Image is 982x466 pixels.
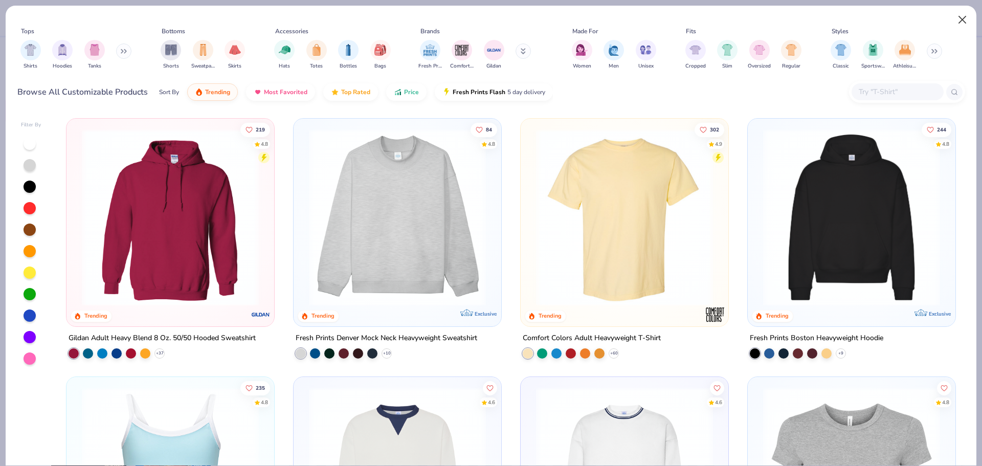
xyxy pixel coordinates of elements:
[261,140,269,148] div: 4.8
[251,304,271,325] img: Gildan logo
[340,62,357,70] span: Bottles
[24,62,37,70] span: Shirts
[229,44,241,56] img: Skirts Image
[156,350,164,357] span: + 37
[781,40,801,70] button: filter button
[450,62,474,70] span: Comfort Colors
[435,83,553,101] button: Fresh Prints Flash5 day delivery
[296,332,477,345] div: Fresh Prints Denver Mock Neck Heavyweight Sweatshirt
[418,40,442,70] div: filter for Fresh Prints
[454,42,470,58] img: Comfort Colors Image
[922,122,951,137] button: Like
[710,381,724,395] button: Like
[20,40,41,70] button: filter button
[715,398,722,406] div: 4.6
[343,44,354,56] img: Bottles Image
[88,62,101,70] span: Tanks
[279,44,291,56] img: Hats Image
[867,44,879,56] img: Sportswear Image
[241,381,271,395] button: Like
[609,62,619,70] span: Men
[311,44,322,56] img: Totes Image
[893,40,917,70] div: filter for Athleisure
[471,122,497,137] button: Like
[205,88,230,96] span: Trending
[715,140,722,148] div: 4.9
[893,40,917,70] button: filter button
[84,40,105,70] button: filter button
[686,27,696,36] div: Fits
[604,40,624,70] button: filter button
[165,44,177,56] img: Shorts Image
[279,62,290,70] span: Hats
[531,129,718,306] img: 029b8af0-80e6-406f-9fdc-fdf898547912
[750,332,883,345] div: Fresh Prints Boston Heavyweight Hoodie
[418,62,442,70] span: Fresh Prints
[640,44,652,56] img: Unisex Image
[486,42,502,58] img: Gildan Image
[323,83,378,101] button: Top Rated
[442,88,451,96] img: flash.gif
[832,27,849,36] div: Styles
[77,129,264,306] img: 01756b78-01f6-4cc6-8d8a-3c30c1a0c8ac
[163,62,179,70] span: Shorts
[572,27,598,36] div: Made For
[710,127,719,132] span: 302
[782,62,800,70] span: Regular
[52,40,73,70] button: filter button
[937,127,946,132] span: 244
[491,129,678,306] img: a90f7c54-8796-4cb2-9d6e-4e9644cfe0fe
[488,140,495,148] div: 4.8
[383,350,391,357] span: + 10
[953,10,972,30] button: Close
[370,40,391,70] div: filter for Bags
[17,86,148,98] div: Browse All Customizable Products
[418,40,442,70] button: filter button
[306,40,327,70] button: filter button
[53,62,72,70] span: Hoodies
[161,40,181,70] button: filter button
[256,385,265,390] span: 235
[370,40,391,70] button: filter button
[717,40,738,70] div: filter for Slim
[331,88,339,96] img: TopRated.gif
[159,87,179,97] div: Sort By
[573,62,591,70] span: Women
[161,40,181,70] div: filter for Shorts
[861,40,885,70] button: filter button
[162,27,185,36] div: Bottoms
[89,44,100,56] img: Tanks Image
[861,40,885,70] div: filter for Sportswear
[256,127,265,132] span: 219
[264,88,307,96] span: Most Favorited
[893,62,917,70] span: Athleisure
[638,62,654,70] span: Unisex
[748,40,771,70] div: filter for Oversized
[420,27,440,36] div: Brands
[758,129,945,306] img: 91acfc32-fd48-4d6b-bdad-a4c1a30ac3fc
[786,44,797,56] img: Regular Image
[685,40,706,70] button: filter button
[306,40,327,70] div: filter for Totes
[246,83,315,101] button: Most Favorited
[191,40,215,70] button: filter button
[225,40,245,70] div: filter for Skirts
[338,40,359,70] button: filter button
[899,44,911,56] img: Athleisure Image
[838,350,843,357] span: + 9
[52,40,73,70] div: filter for Hoodies
[341,88,370,96] span: Top Rated
[722,44,733,56] img: Slim Image
[748,40,771,70] button: filter button
[486,127,492,132] span: 84
[748,62,771,70] span: Oversized
[261,398,269,406] div: 4.8
[488,398,495,406] div: 4.6
[187,83,238,101] button: Trending
[718,129,905,306] img: e55d29c3-c55d-459c-bfd9-9b1c499ab3c6
[69,332,256,345] div: Gildan Adult Heavy Blend 8 Oz. 50/50 Hooded Sweatshirt
[310,62,323,70] span: Totes
[717,40,738,70] button: filter button
[191,40,215,70] div: filter for Sweatpants
[475,310,497,317] span: Exclusive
